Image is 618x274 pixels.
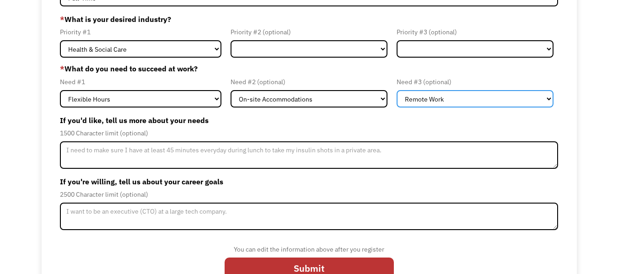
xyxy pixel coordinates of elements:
div: Need #2 (optional) [231,76,387,87]
div: 1500 Character limit (optional) [60,128,558,139]
div: Need #3 (optional) [397,76,554,87]
label: What is your desired industry? [60,12,558,27]
div: Need #1 [60,76,221,87]
div: Priority #2 (optional) [231,27,387,38]
label: If you're willing, tell us about your career goals [60,174,558,189]
div: Priority #1 [60,27,221,38]
div: Priority #3 (optional) [397,27,554,38]
label: What do you need to succeed at work? [60,63,558,74]
div: 2500 Character limit (optional) [60,189,558,200]
div: You can edit the information above after you register [225,244,394,255]
label: If you'd like, tell us more about your needs [60,113,558,128]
